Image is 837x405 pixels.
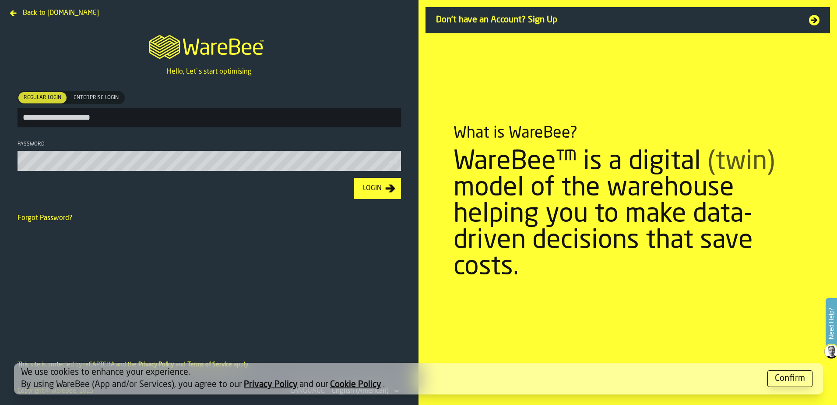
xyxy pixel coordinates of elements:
[18,141,401,147] div: Password
[7,7,102,14] a: Back to [DOMAIN_NAME]
[426,7,830,33] a: Don't have an Account? Sign Up
[330,380,381,389] a: Cookie Policy
[775,373,805,385] div: Confirm
[68,92,124,103] div: thumb
[18,141,401,171] label: button-toolbar-Password
[767,370,812,387] button: button-
[18,91,67,104] label: button-switch-multi-Regular Login
[18,108,401,127] input: button-toolbar-[object Object]
[454,124,577,142] div: What is WareBee?
[454,149,802,281] div: WareBee™ is a digital model of the warehouse helping you to make data-driven decisions that save ...
[244,380,298,389] a: Privacy Policy
[389,158,399,167] button: button-toolbar-Password
[141,25,277,67] a: logo-header
[167,67,252,77] p: Hello, Let`s start optimising
[23,8,99,18] span: Back to [DOMAIN_NAME]
[70,94,122,102] span: Enterprise Login
[18,92,67,103] div: thumb
[354,178,401,199] button: button-Login
[18,215,72,222] a: Forgot Password?
[67,91,125,104] label: button-switch-multi-Enterprise Login
[18,151,401,171] input: button-toolbar-Password
[21,366,760,391] div: We use cookies to enhance your experience. By using WareBee (App and/or Services), you agree to o...
[359,183,385,194] div: Login
[20,94,65,102] span: Regular Login
[707,149,775,175] span: (twin)
[826,299,836,348] label: Need Help?
[436,14,798,26] span: Don't have an Account? Sign Up
[18,91,401,127] label: button-toolbar-[object Object]
[14,363,823,394] div: alert-[object Object]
